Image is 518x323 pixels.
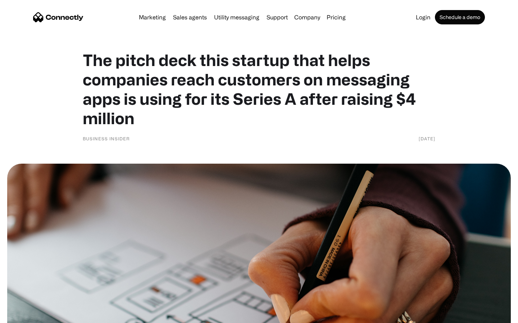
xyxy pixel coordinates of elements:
[264,14,291,20] a: Support
[419,135,435,142] div: [DATE]
[83,135,130,142] div: Business Insider
[435,10,485,24] a: Schedule a demo
[14,310,43,320] ul: Language list
[211,14,262,20] a: Utility messaging
[170,14,210,20] a: Sales agents
[324,14,349,20] a: Pricing
[7,310,43,320] aside: Language selected: English
[83,50,435,128] h1: The pitch deck this startup that helps companies reach customers on messaging apps is using for i...
[413,14,433,20] a: Login
[136,14,169,20] a: Marketing
[294,12,320,22] div: Company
